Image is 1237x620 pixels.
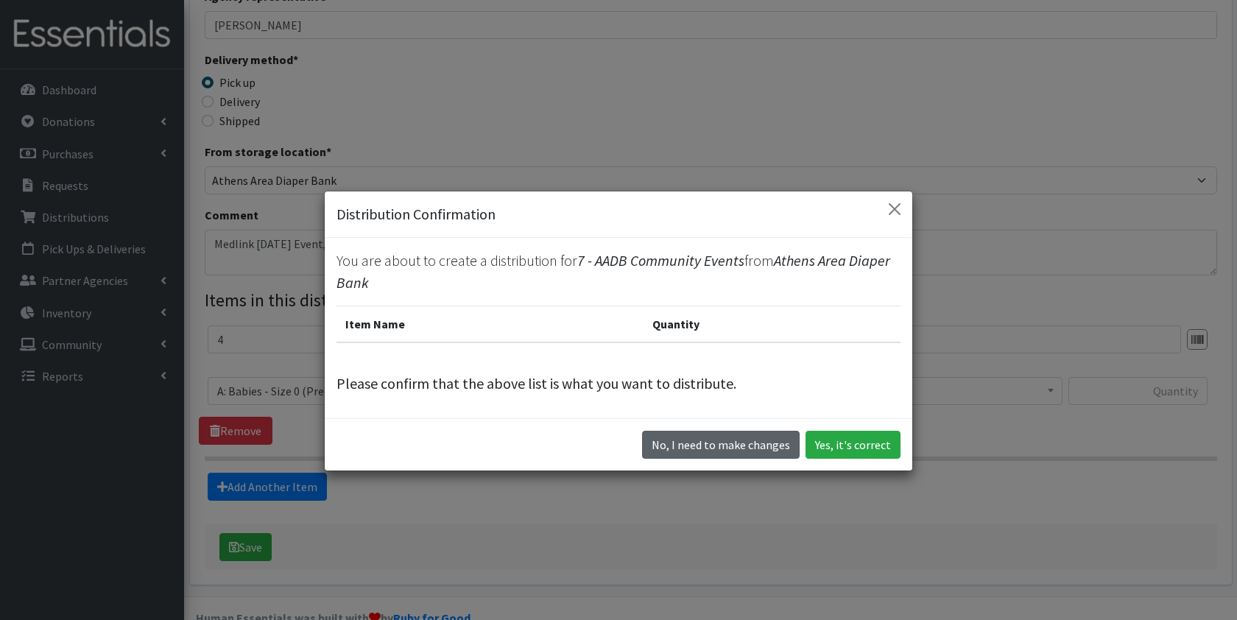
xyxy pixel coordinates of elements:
[806,431,901,459] button: Yes, it's correct
[883,197,906,221] button: Close
[336,373,901,395] p: Please confirm that the above list is what you want to distribute.
[577,251,744,270] span: 7 - AADB Community Events
[642,431,800,459] button: No I need to make changes
[336,306,644,342] th: Item Name
[336,251,890,292] span: Athens Area Diaper Bank
[336,250,901,294] p: You are about to create a distribution for from
[644,306,901,342] th: Quantity
[336,203,496,225] h5: Distribution Confirmation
